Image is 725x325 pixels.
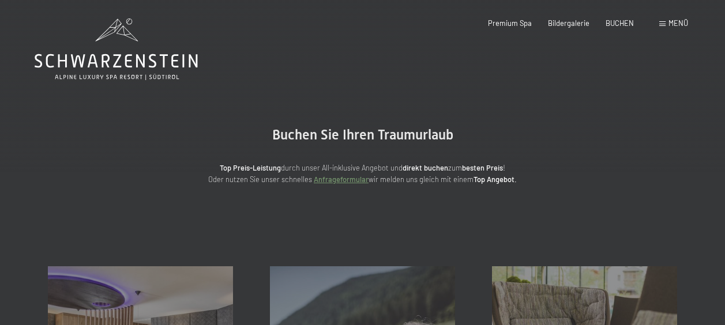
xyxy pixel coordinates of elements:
strong: direkt buchen [403,163,448,172]
a: BUCHEN [606,18,634,28]
strong: Top Preis-Leistung [220,163,281,172]
strong: besten Preis [462,163,503,172]
a: Premium Spa [488,18,532,28]
p: durch unser All-inklusive Angebot und zum ! Oder nutzen Sie unser schnelles wir melden uns gleich... [132,162,593,186]
span: Menü [668,18,688,28]
span: Buchen Sie Ihren Traumurlaub [272,127,453,143]
strong: Top Angebot. [474,175,517,184]
a: Bildergalerie [548,18,589,28]
a: Anfrageformular [314,175,369,184]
